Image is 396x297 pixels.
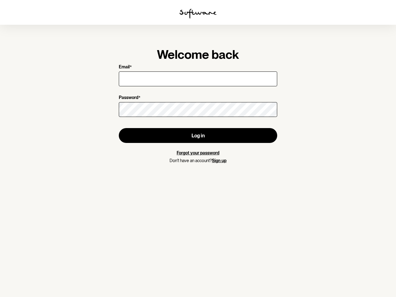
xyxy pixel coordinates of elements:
h1: Welcome back [119,47,277,62]
button: Log in [119,128,277,143]
a: Forgot your password [177,150,219,155]
p: Email [119,64,130,70]
img: software logo [179,9,217,19]
a: Sign up [212,158,226,163]
p: Don't have an account? [119,158,277,163]
p: Password [119,95,138,101]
